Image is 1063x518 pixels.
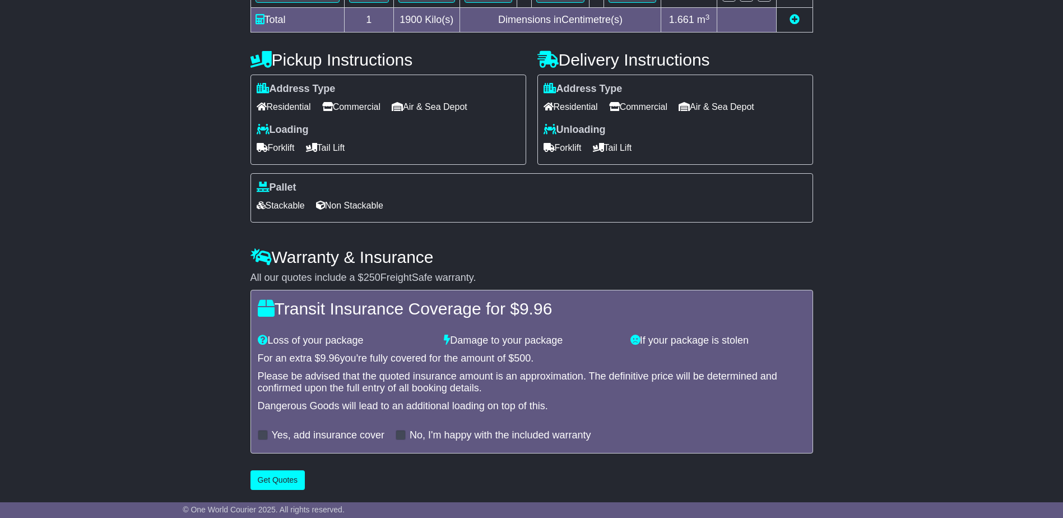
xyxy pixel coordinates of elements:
span: Commercial [609,98,667,115]
td: Total [250,8,344,33]
a: Add new item [790,14,800,25]
div: All our quotes include a $ FreightSafe warranty. [250,272,813,284]
span: Air & Sea Depot [392,98,467,115]
label: Pallet [257,182,296,194]
span: Residential [257,98,311,115]
label: Loading [257,124,309,136]
label: No, I'm happy with the included warranty [410,429,591,442]
div: Damage to your package [438,335,625,347]
td: 1 [344,8,393,33]
label: Yes, add insurance cover [272,429,384,442]
div: If your package is stolen [625,335,811,347]
span: Stackable [257,197,305,214]
h4: Warranty & Insurance [250,248,813,266]
span: 1900 [400,14,422,25]
h4: Delivery Instructions [537,50,813,69]
sup: 3 [705,13,710,21]
div: For an extra $ you're fully covered for the amount of $ . [258,353,806,365]
span: Air & Sea Depot [679,98,754,115]
h4: Transit Insurance Coverage for $ [258,299,806,318]
span: 500 [514,353,531,364]
span: Forklift [544,139,582,156]
span: 250 [364,272,380,283]
td: Dimensions in Centimetre(s) [459,8,661,33]
h4: Pickup Instructions [250,50,526,69]
span: Residential [544,98,598,115]
label: Address Type [544,83,623,95]
div: Dangerous Goods will lead to an additional loading on top of this. [258,400,806,413]
span: 9.96 [321,353,340,364]
div: Loss of your package [252,335,439,347]
span: m [697,14,710,25]
td: Kilo(s) [393,8,459,33]
span: Forklift [257,139,295,156]
label: Address Type [257,83,336,95]
span: Non Stackable [316,197,383,214]
button: Get Quotes [250,470,305,490]
span: Tail Lift [306,139,345,156]
div: Please be advised that the quoted insurance amount is an approximation. The definitive price will... [258,371,806,395]
span: © One World Courier 2025. All rights reserved. [183,505,345,514]
span: Commercial [322,98,380,115]
span: Tail Lift [593,139,632,156]
span: 9.96 [519,299,552,318]
span: 1.661 [669,14,694,25]
label: Unloading [544,124,606,136]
